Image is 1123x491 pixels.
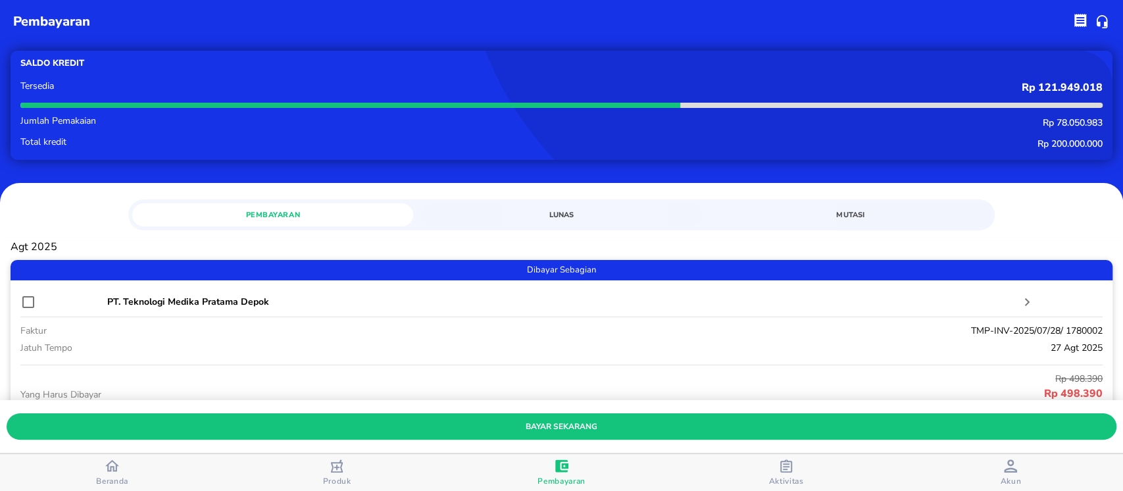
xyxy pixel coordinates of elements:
p: Saldo kredit [20,57,562,70]
button: Aktivitas [674,454,898,491]
p: Rp 121.949.018 [471,82,1103,94]
p: PT. Teknologi Medika Pratama Depok [107,295,1020,309]
p: jatuh tempo [20,341,471,355]
p: Rp 498.390 [562,386,1103,401]
span: bayar sekarang [17,420,1106,434]
p: Tersedia [20,82,471,91]
div: simple tabs [128,199,994,226]
p: Rp 78.050.983 [471,116,1103,129]
button: bayar sekarang [7,413,1116,440]
p: Rp 200.000.000 [471,138,1103,150]
p: Agt 2025 [11,241,1112,253]
span: Aktivitas [768,476,803,486]
span: Lunas [429,209,694,221]
a: Lunas [421,203,702,226]
p: 27 Agt 2025 [471,341,1103,355]
span: Beranda [96,476,128,486]
a: Pembayaran [132,203,413,226]
span: Akun [1000,476,1021,486]
a: Mutasi [710,203,991,226]
p: TMP-INV-2025/07/28/ 1780002 [471,324,1103,338]
p: Total kredit [20,138,471,147]
span: Mutasi [718,209,983,221]
p: Yang Harus Dibayar [20,388,562,401]
button: Akun [899,454,1123,491]
span: Pembayaran [140,209,405,221]
button: Pembayaran [449,454,674,491]
span: Pembayaran [537,476,586,486]
p: Jumlah Pemakaian [20,116,471,126]
p: pembayaran [13,12,90,32]
p: Rp 498.390 [562,372,1103,386]
span: Dibayar Sebagian [11,263,1112,278]
button: Produk [224,454,449,491]
p: faktur [20,324,471,338]
span: Produk [323,476,351,486]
